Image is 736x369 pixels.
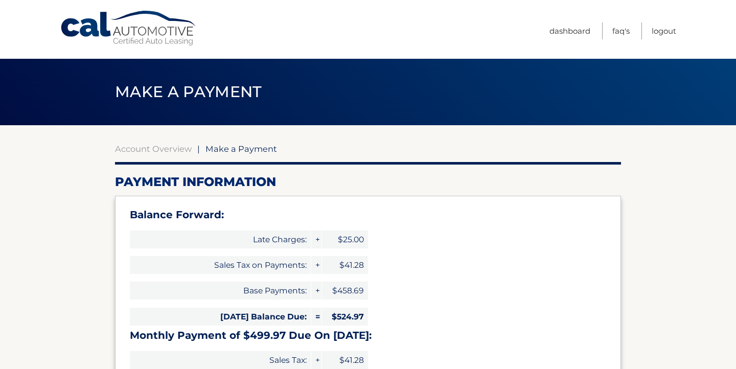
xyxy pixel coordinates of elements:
[322,230,368,248] span: $25.00
[130,351,311,369] span: Sales Tax:
[130,282,311,299] span: Base Payments:
[322,308,368,326] span: $524.97
[205,144,277,154] span: Make a Payment
[130,256,311,274] span: Sales Tax on Payments:
[311,308,321,326] span: =
[197,144,200,154] span: |
[311,230,321,248] span: +
[322,351,368,369] span: $41.28
[311,351,321,369] span: +
[612,22,630,39] a: FAQ's
[311,282,321,299] span: +
[115,144,192,154] a: Account Overview
[322,282,368,299] span: $458.69
[311,256,321,274] span: +
[130,209,606,221] h3: Balance Forward:
[322,256,368,274] span: $41.28
[549,22,590,39] a: Dashboard
[130,230,311,248] span: Late Charges:
[130,329,606,342] h3: Monthly Payment of $499.97 Due On [DATE]:
[652,22,676,39] a: Logout
[130,308,311,326] span: [DATE] Balance Due:
[60,10,198,47] a: Cal Automotive
[115,174,621,190] h2: Payment Information
[115,82,262,101] span: Make a Payment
